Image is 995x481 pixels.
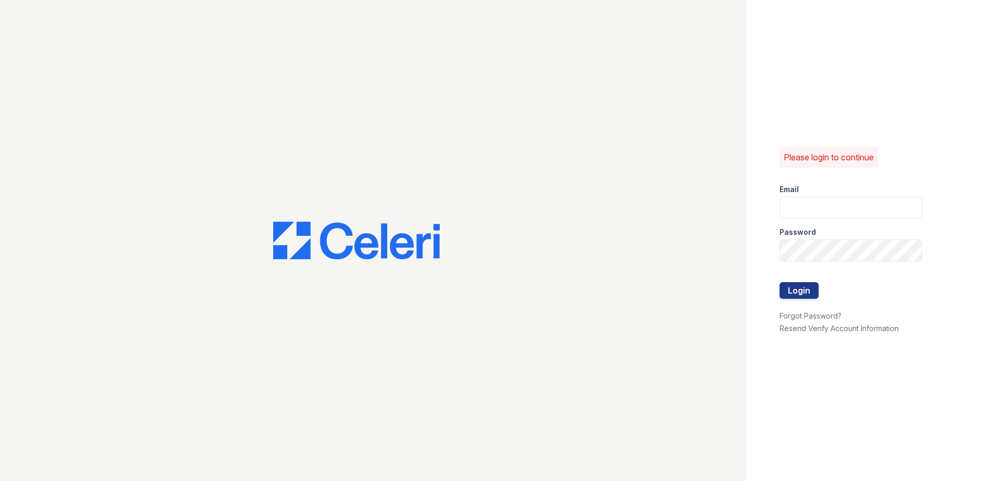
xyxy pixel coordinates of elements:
p: Please login to continue [784,151,874,163]
button: Login [780,282,819,299]
label: Email [780,184,799,195]
img: CE_Logo_Blue-a8612792a0a2168367f1c8372b55b34899dd931a85d93a1a3d3e32e68fde9ad4.png [273,222,440,259]
label: Password [780,227,816,237]
a: Resend Verify Account Information [780,324,899,333]
a: Forgot Password? [780,311,841,320]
